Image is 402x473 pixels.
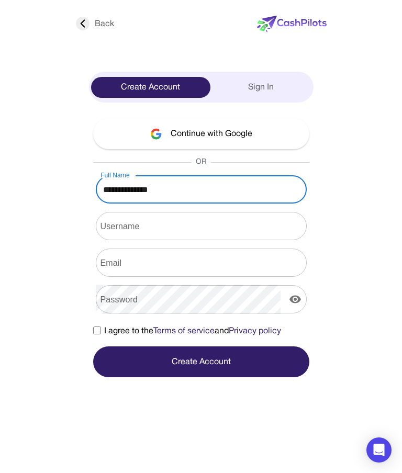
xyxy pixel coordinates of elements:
[76,18,114,30] div: Back
[91,77,211,98] div: Create Account
[93,118,309,149] button: Continue with Google
[93,326,101,334] input: I agree to theTerms of serviceandPrivacy policy
[229,328,281,335] a: Privacy policy
[153,328,215,335] a: Terms of service
[366,437,392,463] div: Open Intercom Messenger
[150,128,162,140] img: google-logo.svg
[210,77,311,98] div: Sign In
[285,289,306,310] button: display the password
[104,325,281,337] span: I agree to the and
[257,16,327,32] img: new-logo.svg
[192,157,211,167] span: OR
[100,171,130,179] label: Full Name
[93,346,309,377] button: Create Account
